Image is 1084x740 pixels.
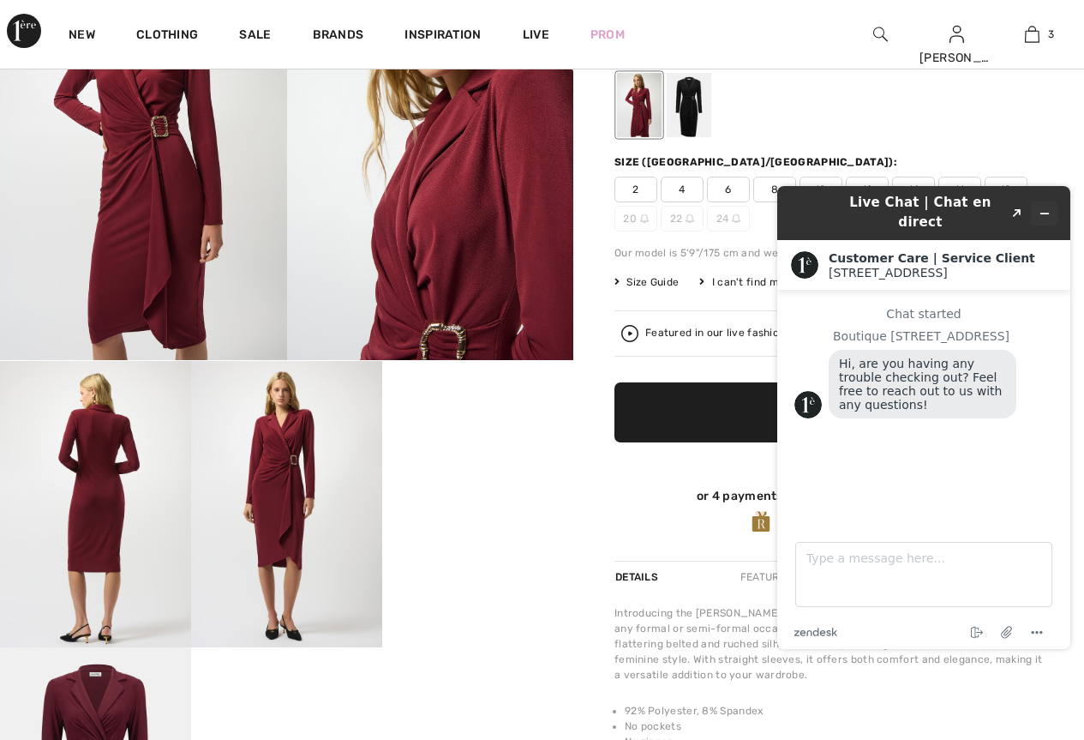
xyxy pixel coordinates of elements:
div: Merlot [617,73,662,137]
span: 20 [614,206,657,232]
span: 4 [661,177,704,202]
img: ring-m.svg [732,214,740,223]
img: search the website [873,24,888,45]
div: Featured in our live fashion event. [645,328,912,339]
li: No pockets [625,719,1043,734]
iframe: Find more information here [764,172,1084,663]
span: 24 [707,206,750,232]
img: 1ère Avenue [7,14,41,48]
span: Chat [38,12,73,27]
div: I can't find my size [699,274,807,290]
a: Prom [590,26,625,44]
div: Our model is 5'9"/175 cm and wears a size 6. [614,245,1043,261]
a: New [69,27,95,45]
div: Size ([GEOGRAPHIC_DATA]/[GEOGRAPHIC_DATA]): [614,154,901,170]
span: 6 [707,177,750,202]
img: ring-m.svg [640,214,649,223]
a: Sale [239,27,271,45]
img: My Bag [1025,24,1039,45]
li: 92% Polyester, 8% Spandex [625,703,1043,719]
img: Avenue Rewards [752,510,770,533]
div: [PERSON_NAME] [919,49,994,67]
img: My Info [949,24,964,45]
img: Knee-Length Wrap Dress Style 253145. 4 [191,361,382,647]
div: Features [726,562,806,593]
a: Clothing [136,27,198,45]
a: 3 [995,24,1069,45]
img: Watch the replay [621,325,638,342]
div: or 4 payments ofCA$ 66.25withSezzle Click to learn more about Sezzle [614,489,1043,510]
div: Introducing the [PERSON_NAME] knee-length wrap dress, designed to captivate at any formal or semi... [614,605,1043,683]
span: 2 [614,177,657,202]
a: Live [523,26,549,44]
span: Inspiration [404,27,481,45]
div: Black [667,73,711,137]
a: Brands [313,27,364,45]
img: ring-m.svg [686,214,694,223]
span: Size Guide [614,274,679,290]
div: or 4 payments of with [614,489,1043,504]
span: 3 [1048,27,1054,42]
video: Your browser does not support the video tag. [382,361,573,457]
div: Details [614,562,662,593]
span: 8 [753,177,796,202]
a: Sign In [949,26,964,42]
span: 22 [661,206,704,232]
button: Add to Bag [614,382,1043,442]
